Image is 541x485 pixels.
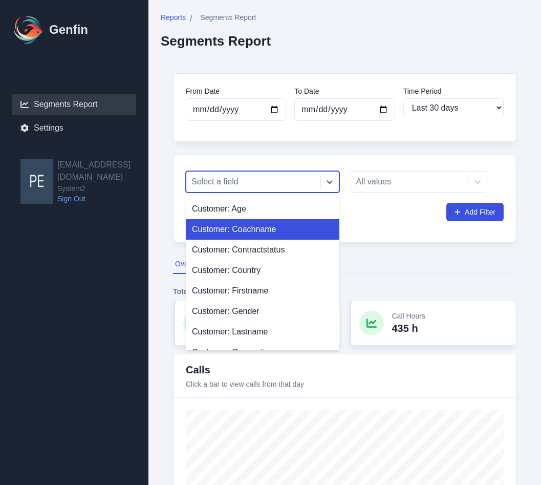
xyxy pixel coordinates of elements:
div: Customer: Gender [186,301,339,322]
p: 435 h [392,321,425,335]
a: Settings [12,118,136,138]
div: Customer: Country [186,260,339,281]
button: Add Filter [446,203,504,221]
div: Customer: Age [186,199,339,219]
label: Time Period [403,86,504,96]
div: Customer: Firstname [186,281,339,301]
span: Reports [161,12,186,23]
button: Overview [173,255,207,274]
div: Customer: Coachname [186,219,339,240]
span: / [190,13,192,25]
div: Customer: Contractstatus [186,240,339,260]
p: Click a bar to view calls from that day [186,379,304,389]
label: To Date [294,86,395,96]
div: Customer: Lastname [186,322,339,342]
span: System2 [57,183,148,194]
p: Call Hours [392,311,425,321]
h2: Segments Report [161,33,271,49]
a: Reports [161,12,186,25]
label: From Date [186,86,286,96]
a: Segments Report [12,94,136,115]
a: Sign Out [57,194,148,204]
span: Segments Report [200,12,256,23]
img: peri@system2.fitness [20,159,53,204]
h2: [EMAIL_ADDRESS][DOMAIN_NAME] [57,159,148,183]
h3: Calls [186,363,304,377]
h4: Totals (date range) [173,286,516,297]
div: Customer: Occupation [186,342,339,363]
h1: Genfin [49,22,88,38]
img: Logo [12,13,45,46]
